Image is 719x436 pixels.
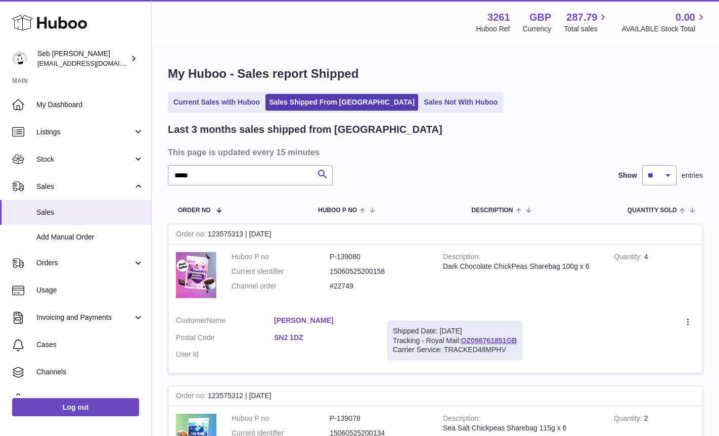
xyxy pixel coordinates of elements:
strong: Order no [176,230,208,240]
span: Huboo P no [318,207,357,214]
span: Sales [36,182,133,191]
h2: Last 3 months sales shipped from [GEOGRAPHIC_DATA] [168,123,442,136]
a: Sales Shipped From [GEOGRAPHIC_DATA] [265,94,418,111]
a: SN2 1DZ [274,333,372,343]
a: Log out [12,398,139,416]
span: Cases [36,340,144,350]
span: AVAILABLE Stock Total [621,24,707,34]
span: Description [471,207,513,214]
span: Settings [36,395,144,404]
span: Listings [36,127,133,137]
dt: Huboo P no [232,252,330,262]
div: Seb [PERSON_NAME] [37,49,128,68]
span: Invoicing and Payments [36,313,133,322]
div: Huboo Ref [476,24,510,34]
span: Channels [36,367,144,377]
dt: Channel order [232,281,330,291]
span: Customer [176,316,207,324]
dt: User Id [176,350,274,359]
a: 287.79 Total sales [564,11,609,34]
dd: P-139078 [330,414,428,423]
span: 287.79 [566,11,597,24]
strong: 3261 [487,11,510,24]
span: Orders [36,258,133,268]
span: Stock [36,155,133,164]
strong: Order no [176,392,208,402]
dt: Postal Code [176,333,274,345]
a: [PERSON_NAME] [274,316,372,325]
dt: Name [176,316,274,328]
div: 123575313 | [DATE] [168,224,702,245]
td: 4 [606,245,702,308]
a: OZ098761851GB [461,336,517,345]
span: My Dashboard [36,100,144,110]
span: Sales [36,208,144,217]
strong: Quantity [614,414,644,425]
span: Usage [36,285,144,295]
div: Currency [523,24,552,34]
div: Sea Salt Chickpeas Sharebag 115g x 6 [443,423,599,433]
a: Current Sales with Huboo [170,94,263,111]
a: 0.00 AVAILABLE Stock Total [621,11,707,34]
span: Quantity Sold [627,207,677,214]
div: 123575312 | [DATE] [168,386,702,406]
span: entries [682,171,703,180]
span: Total sales [564,24,609,34]
dt: Huboo P no [232,414,330,423]
div: Dark Chocolate ChickPeas Sharebag 100g x 6 [443,262,599,271]
strong: Description [443,253,480,263]
span: [EMAIL_ADDRESS][DOMAIN_NAME] [37,59,149,67]
h1: My Huboo - Sales report Shipped [168,66,703,82]
strong: Description [443,414,480,425]
dd: 15060525200158 [330,267,428,276]
strong: Quantity [614,253,644,263]
strong: GBP [529,11,551,24]
span: 0.00 [676,11,695,24]
dt: Current identifier [232,267,330,276]
div: Tracking - Royal Mail: [387,321,522,361]
img: ecom@bravefoods.co.uk [12,51,27,66]
a: Sales Not With Huboo [420,94,501,111]
dd: #22749 [330,281,428,291]
h3: This page is updated every 15 minutes [168,147,700,158]
span: Add Manual Order [36,232,144,242]
img: 32611658329185.jpg [176,252,216,298]
div: Shipped Date: [DATE] [393,326,517,336]
div: Carrier Service: TRACKED48MPHV [393,345,517,355]
span: Order No [178,207,211,214]
label: Show [618,171,637,180]
dd: P-139080 [330,252,428,262]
